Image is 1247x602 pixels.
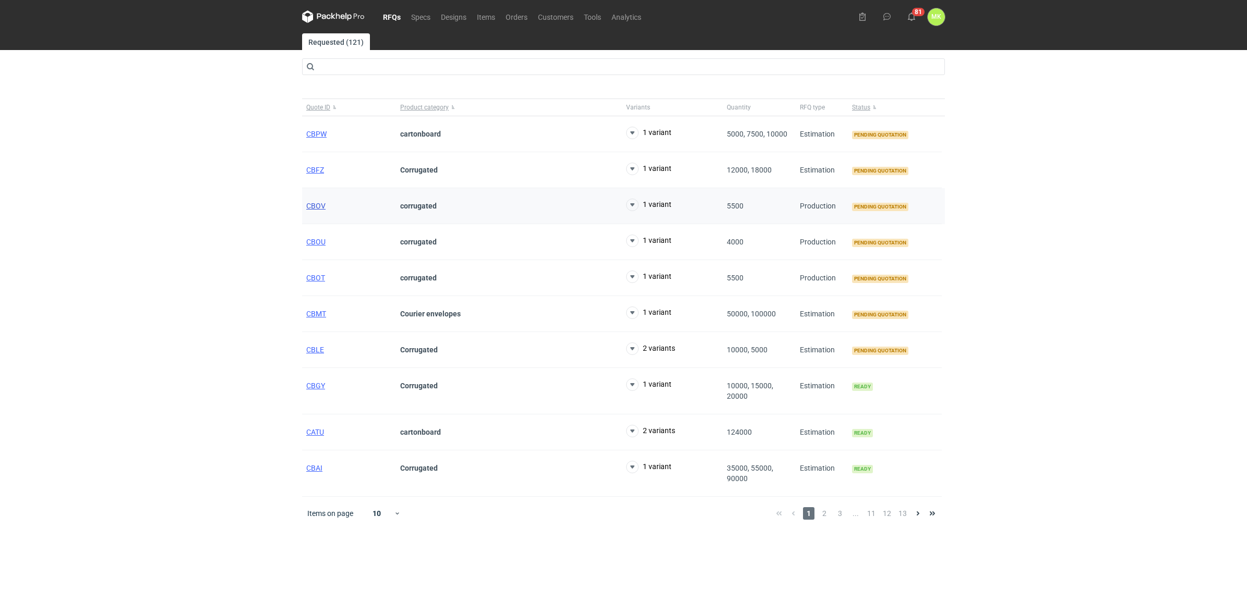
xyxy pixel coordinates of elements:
[727,310,776,318] span: 50000, 100000
[727,103,751,112] span: Quantity
[834,507,846,520] span: 3
[727,166,772,174] span: 12000, 18000
[852,275,908,283] span: Pending quotation
[796,224,848,260] div: Production
[626,163,672,175] button: 1 variant
[400,103,449,112] span: Product category
[626,306,672,319] button: 1 variant
[626,378,672,391] button: 1 variant
[727,238,744,246] span: 4000
[727,202,744,210] span: 5500
[400,238,437,246] strong: corrugated
[626,103,650,112] span: Variants
[852,429,873,437] span: Ready
[903,8,920,25] button: 81
[852,347,908,355] span: Pending quotation
[796,260,848,296] div: Production
[302,99,396,116] button: Quote ID
[881,507,893,520] span: 12
[500,10,533,23] a: Orders
[472,10,500,23] a: Items
[852,103,870,112] span: Status
[796,296,848,332] div: Estimation
[727,274,744,282] span: 5500
[928,8,945,26] div: Martyna Kasperska
[302,10,365,23] svg: Packhelp Pro
[819,507,830,520] span: 2
[852,167,908,175] span: Pending quotation
[306,428,324,436] a: CATU
[803,507,814,520] span: 1
[850,507,861,520] span: ...
[800,103,825,112] span: RFQ type
[727,382,773,400] span: 10000, 15000, 20000
[626,461,672,473] button: 1 variant
[626,127,672,139] button: 1 variant
[306,103,330,112] span: Quote ID
[852,465,873,473] span: Ready
[852,203,908,211] span: Pending quotation
[400,464,438,472] strong: Corrugated
[406,10,436,23] a: Specs
[307,508,353,519] span: Items on page
[626,235,672,247] button: 1 variant
[852,311,908,319] span: Pending quotation
[866,507,877,520] span: 11
[378,10,406,23] a: RFQs
[796,414,848,450] div: Estimation
[306,464,322,472] a: CBAI
[400,382,438,390] strong: Corrugated
[400,274,437,282] strong: corrugated
[796,332,848,368] div: Estimation
[727,428,752,436] span: 124000
[400,202,437,210] strong: corrugated
[302,33,370,50] a: Requested (121)
[400,310,461,318] strong: Courier envelopes
[306,346,324,354] a: CBLE
[796,368,848,414] div: Estimation
[852,383,873,391] span: Ready
[626,271,672,283] button: 1 variant
[727,130,787,138] span: 5000, 7500, 10000
[533,10,579,23] a: Customers
[852,239,908,247] span: Pending quotation
[626,342,675,355] button: 2 variants
[306,166,324,174] a: CBFZ
[796,152,848,188] div: Estimation
[400,130,441,138] strong: cartonboard
[360,506,394,521] div: 10
[579,10,606,23] a: Tools
[928,8,945,26] button: MK
[796,116,848,152] div: Estimation
[796,188,848,224] div: Production
[306,310,326,318] a: CBMT
[306,274,325,282] a: CBOT
[852,131,908,139] span: Pending quotation
[400,346,438,354] strong: Corrugated
[306,238,326,246] a: CBOU
[400,166,438,174] strong: Corrugated
[727,346,768,354] span: 10000, 5000
[848,99,942,116] button: Status
[396,99,622,116] button: Product category
[306,202,326,210] a: CBOV
[727,464,773,483] span: 35000, 55000, 90000
[400,428,441,436] strong: cartonboard
[897,507,908,520] span: 13
[626,199,672,211] button: 1 variant
[606,10,646,23] a: Analytics
[626,425,675,437] button: 2 variants
[796,450,848,497] div: Estimation
[306,130,327,138] a: CBPW
[436,10,472,23] a: Designs
[306,382,325,390] a: CBGY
